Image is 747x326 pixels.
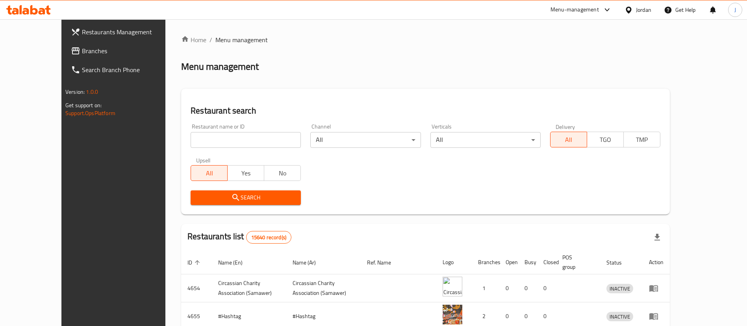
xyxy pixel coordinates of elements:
span: Ref. Name [367,258,401,267]
th: Action [643,250,670,274]
label: Delivery [556,124,575,129]
h2: Restaurant search [191,105,660,117]
span: ID [187,258,202,267]
h2: Menu management [181,60,259,73]
span: TMP [627,134,657,145]
button: All [550,132,587,147]
a: Restaurants Management [65,22,186,41]
span: 15640 record(s) [247,234,291,241]
div: Export file [648,228,667,247]
td: 0 [537,274,556,302]
a: Home [181,35,206,45]
button: TGO [587,132,624,147]
span: Restaurants Management [82,27,180,37]
input: Search for restaurant name or ID.. [191,132,301,148]
div: Menu-management [551,5,599,15]
td: 1 [472,274,499,302]
span: Search [197,193,295,203]
span: 1.0.0 [86,87,98,97]
button: TMP [623,132,660,147]
button: Search [191,190,301,205]
div: Menu [649,311,664,321]
li: / [209,35,212,45]
span: Menu management [215,35,268,45]
span: Name (En) [218,258,253,267]
td: ​Circassian ​Charity ​Association​ (Samawer) [286,274,361,302]
span: TGO [590,134,621,145]
th: Open [499,250,518,274]
th: Branches [472,250,499,274]
span: All [554,134,584,145]
span: Version: [65,87,85,97]
label: Upsell [196,157,211,163]
span: Branches [82,46,180,56]
span: Name (Ar) [293,258,326,267]
button: All [191,165,228,181]
th: Closed [537,250,556,274]
td: 0 [518,274,537,302]
span: No [267,168,298,179]
a: Branches [65,41,186,60]
span: Get support on: [65,100,102,110]
span: J [734,6,736,14]
div: All [310,132,421,148]
div: Jordan [636,6,651,14]
button: No [264,165,301,181]
span: Yes [231,168,261,179]
th: Logo [436,250,472,274]
td: 4654 [181,274,212,302]
th: Busy [518,250,537,274]
nav: breadcrumb [181,35,670,45]
span: Search Branch Phone [82,65,180,75]
div: Menu [649,283,664,293]
span: Status [606,258,632,267]
img: #Hashtag [443,305,462,324]
span: INACTIVE [606,312,633,321]
span: INACTIVE [606,284,633,293]
td: ​Circassian ​Charity ​Association​ (Samawer) [212,274,286,302]
td: 0 [499,274,518,302]
a: Support.OpsPlatform [65,108,115,118]
h2: Restaurants list [187,231,291,244]
img: ​Circassian ​Charity ​Association​ (Samawer) [443,277,462,296]
button: Yes [227,165,264,181]
div: Total records count [246,231,291,244]
a: Search Branch Phone [65,60,186,79]
span: All [194,168,224,179]
span: POS group [562,253,591,272]
div: All [430,132,541,148]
